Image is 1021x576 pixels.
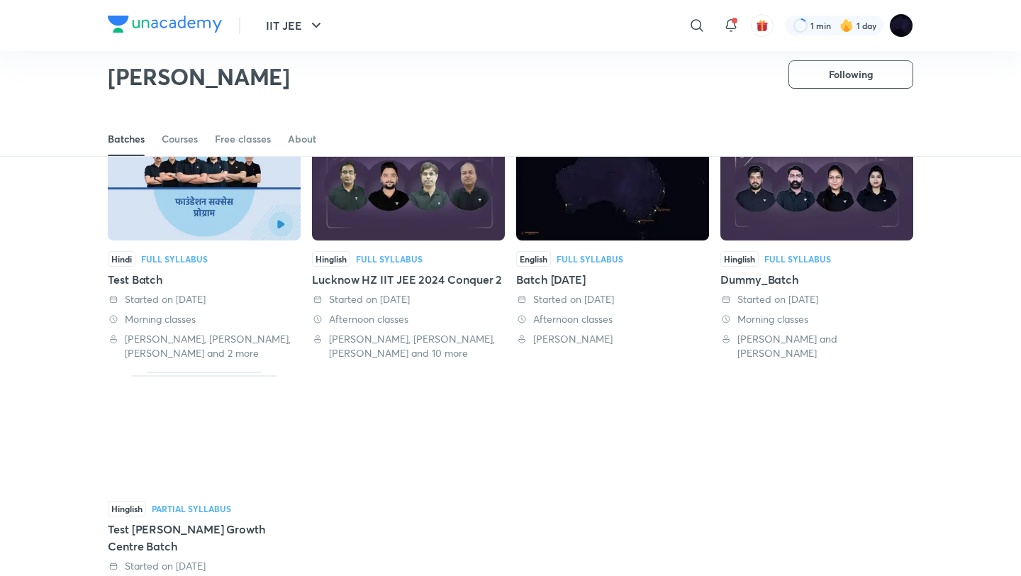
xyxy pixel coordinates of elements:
[312,292,505,306] div: Started on 1 May 2023
[108,559,301,573] div: Started on 13 Jun 2024
[889,13,913,38] img: Megha Gor
[162,122,198,156] a: Courses
[829,67,873,82] span: Following
[108,16,222,36] a: Company Logo
[516,292,709,306] div: Started on 11 Jun 2025
[720,271,913,288] div: Dummy_Batch
[108,379,301,489] img: Thumbnail
[516,130,709,240] img: Thumbnail
[764,255,831,263] div: Full Syllabus
[720,123,913,360] div: Dummy_Batch
[108,251,135,267] span: Hindi
[516,312,709,326] div: Afternoon classes
[108,312,301,326] div: Morning classes
[108,292,301,306] div: Started on 20 Nov 2024
[162,132,198,146] div: Courses
[839,18,854,33] img: streak
[557,255,623,263] div: Full Syllabus
[141,255,208,263] div: Full Syllabus
[356,255,423,263] div: Full Syllabus
[108,16,222,33] img: Company Logo
[720,312,913,326] div: Morning classes
[720,130,913,240] img: Thumbnail
[756,19,769,32] img: avatar
[288,122,316,156] a: About
[108,62,290,91] h2: [PERSON_NAME]
[516,271,709,288] div: Batch [DATE]
[215,132,271,146] div: Free classes
[312,312,505,326] div: Afternoon classes
[108,130,301,240] img: Thumbnail
[152,504,231,513] div: Partial Syllabus
[516,123,709,360] div: Batch 2 Jun
[108,123,301,360] div: Test Batch
[720,292,913,306] div: Started on 26 Nov 2024
[108,521,301,555] div: Test [PERSON_NAME] Growth Centre Batch
[720,332,913,360] div: Chayan Mehta and Priteesh Sinha
[257,11,333,40] button: IIT JEE
[288,132,316,146] div: About
[215,122,271,156] a: Free classes
[108,132,145,146] div: Batches
[788,60,913,89] button: Following
[516,251,551,267] span: English
[108,332,301,360] div: Rahul Tilwani, Chayan Mehta, Priteesh Sinha and 2 more
[108,501,146,516] span: Hinglish
[516,332,709,346] div: Chayan Mehta
[312,251,350,267] span: Hinglish
[312,123,505,360] div: Lucknow HZ IIT JEE 2024 Conquer 2
[108,271,301,288] div: Test Batch
[312,271,505,288] div: Lucknow HZ IIT JEE 2024 Conquer 2
[312,332,505,360] div: Ravi Prakash, Chayan Mehta, Rajiv Kumar Gupta and 10 more
[312,130,505,240] img: Thumbnail
[720,251,759,267] span: Hinglish
[751,14,774,37] button: avatar
[108,122,145,156] a: Batches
